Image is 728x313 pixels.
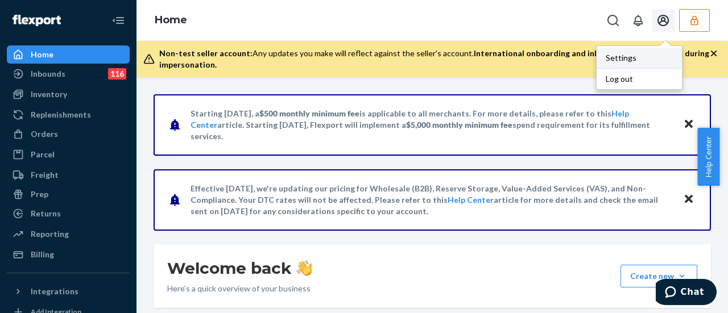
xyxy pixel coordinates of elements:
[31,68,65,80] div: Inbounds
[108,68,126,80] div: 116
[31,189,48,200] div: Prep
[31,286,78,297] div: Integrations
[7,166,130,184] a: Freight
[167,283,312,294] p: Here’s a quick overview of your business
[656,279,717,307] iframe: Opens a widget where you can chat to one of our agents
[31,249,54,260] div: Billing
[31,89,67,100] div: Inventory
[681,191,696,208] button: Close
[7,245,130,264] a: Billing
[191,183,672,217] p: Effective [DATE], we're updating our pricing for Wholesale (B2B), Reserve Storage, Value-Added Se...
[155,14,187,26] a: Home
[107,9,130,32] button: Close Navigation
[681,116,696,133] button: Close
[191,108,672,142] p: Starting [DATE], a is applicable to all merchants. For more details, please refer to this article...
[7,125,130,143] a: Orders
[31,109,91,120] div: Replenishments
[7,225,130,243] a: Reporting
[13,15,61,26] img: Flexport logo
[697,128,719,186] button: Help Center
[31,228,69,240] div: Reporting
[7,145,130,164] a: Parcel
[627,9,650,32] button: Open notifications
[448,195,494,205] a: Help Center
[7,185,130,203] a: Prep
[259,108,359,118] span: $500 monthly minimum fee
[159,48,710,70] div: Any updates you make will reflect against the seller's account.
[146,4,196,37] ol: breadcrumbs
[7,65,130,83] a: Inbounds116
[597,68,682,89] button: Log out
[31,149,55,160] div: Parcel
[7,205,130,223] a: Returns
[597,48,682,68] a: Settings
[31,208,61,219] div: Returns
[406,120,512,130] span: $5,000 monthly minimum fee
[167,258,312,278] h1: Welcome back
[296,260,312,276] img: hand-wave emoji
[31,49,53,60] div: Home
[159,48,253,58] span: Non-test seller account:
[31,169,59,181] div: Freight
[7,282,130,301] button: Integrations
[602,9,624,32] button: Open Search Box
[7,45,130,64] a: Home
[31,128,58,140] div: Orders
[652,9,675,32] button: Open account menu
[621,265,697,287] button: Create new
[7,85,130,103] a: Inventory
[7,106,130,124] a: Replenishments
